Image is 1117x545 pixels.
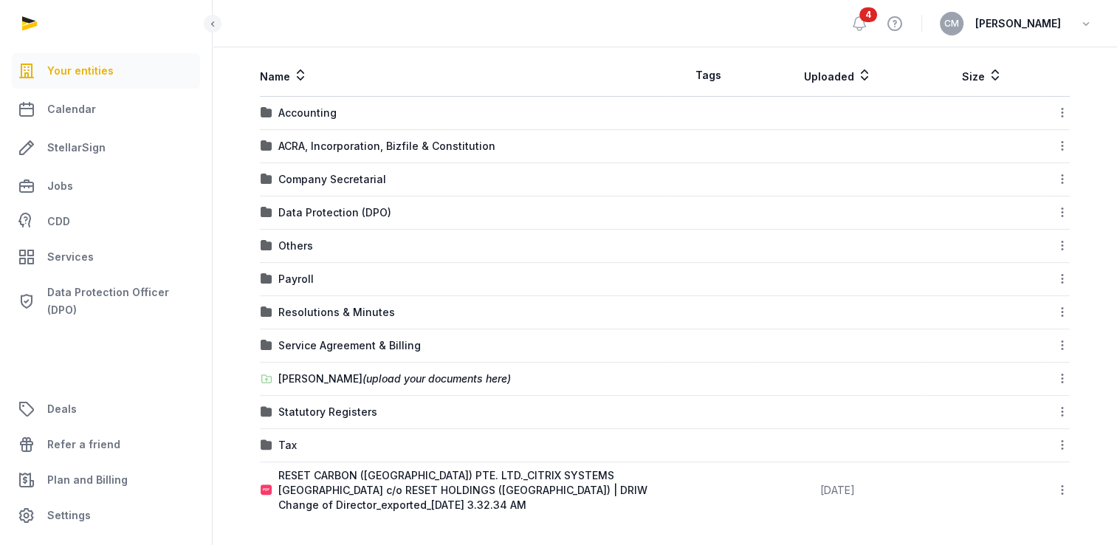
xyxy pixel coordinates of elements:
[12,207,200,236] a: CDD
[12,92,200,127] a: Calendar
[278,338,421,353] div: Service Agreement & Billing
[261,273,272,285] img: folder.svg
[12,498,200,533] a: Settings
[47,139,106,157] span: StellarSign
[859,7,877,22] span: 4
[12,427,200,462] a: Refer a friend
[278,371,511,386] div: [PERSON_NAME]
[975,15,1061,32] span: [PERSON_NAME]
[278,172,386,187] div: Company Secretarial
[261,107,272,119] img: folder.svg
[12,53,200,89] a: Your entities
[12,168,200,204] a: Jobs
[12,462,200,498] a: Plan and Billing
[1043,474,1117,545] iframe: Chat Widget
[752,55,924,97] th: Uploaded
[278,305,395,320] div: Resolutions & Minutes
[278,239,313,253] div: Others
[261,306,272,318] img: folder.svg
[261,340,272,352] img: folder.svg
[260,55,665,97] th: Name
[47,248,94,266] span: Services
[261,240,272,252] img: folder.svg
[261,207,272,219] img: folder.svg
[278,272,314,287] div: Payroll
[261,439,272,451] img: folder.svg
[47,507,91,524] span: Settings
[261,406,272,418] img: folder.svg
[278,438,297,453] div: Tax
[261,174,272,185] img: folder.svg
[940,12,963,35] button: CM
[278,405,377,419] div: Statutory Registers
[261,373,272,385] img: folder-upload.svg
[278,106,337,120] div: Accounting
[278,205,391,220] div: Data Protection (DPO)
[261,140,272,152] img: folder.svg
[278,468,664,513] div: RESET CARBON ([GEOGRAPHIC_DATA]) PTE. LTD._CITRIX SYSTEMS [GEOGRAPHIC_DATA] c/o RESET HOLDINGS ([...
[47,100,96,118] span: Calendar
[362,372,511,385] span: (upload your documents here)
[47,400,77,418] span: Deals
[47,62,114,80] span: Your entities
[261,484,272,496] img: pdf.svg
[944,19,959,28] span: CM
[665,55,752,97] th: Tags
[12,130,200,165] a: StellarSign
[278,139,495,154] div: ACRA, Incorporation, Bizfile & Constitution
[47,177,73,195] span: Jobs
[924,55,1040,97] th: Size
[12,239,200,275] a: Services
[47,471,128,489] span: Plan and Billing
[12,278,200,325] a: Data Protection Officer (DPO)
[47,284,194,319] span: Data Protection Officer (DPO)
[12,391,200,427] a: Deals
[47,436,120,453] span: Refer a friend
[47,213,70,230] span: CDD
[820,484,855,496] span: [DATE]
